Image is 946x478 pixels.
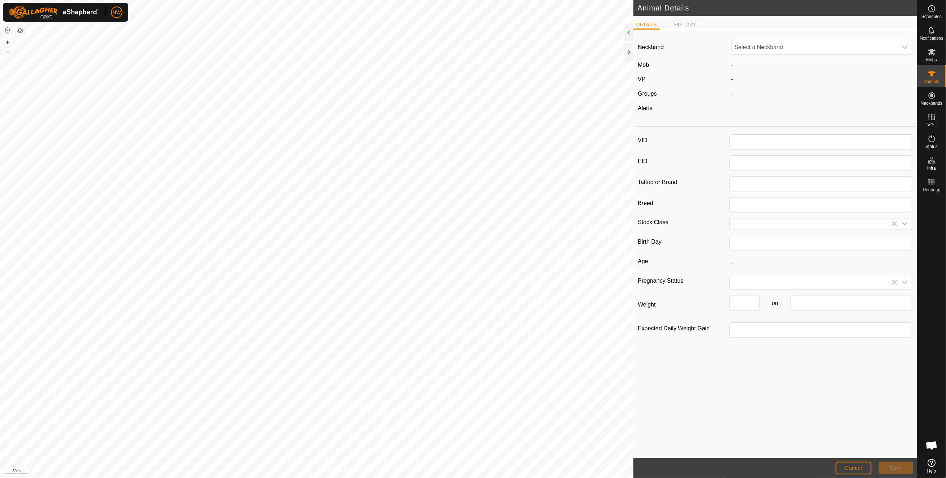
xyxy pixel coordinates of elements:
[927,166,936,170] span: Infra
[324,469,345,475] a: Contact Us
[638,76,645,82] label: VP
[638,91,657,97] label: Groups
[638,43,664,52] label: Neckband
[921,435,943,456] div: Open chat
[890,465,902,471] span: Save
[845,465,862,471] span: Cancel
[731,76,733,82] app-display-virtual-paddock-transition: -
[638,155,729,168] label: EID
[638,62,649,68] label: Mob
[3,47,12,56] button: –
[920,36,943,40] span: Notifications
[638,176,729,188] label: Tattoo or Brand
[9,6,99,19] img: Gallagher Logo
[879,462,913,474] button: Save
[638,236,729,248] label: Birth Day
[921,101,942,105] span: Neckbands
[836,462,872,474] button: Cancel
[3,26,12,35] button: Reset Map
[112,9,121,16] span: NW
[926,58,937,62] span: Mobs
[3,38,12,47] button: +
[898,218,912,230] div: dropdown trigger
[638,218,729,227] label: Stock Class
[638,105,653,111] label: Alerts
[732,40,898,55] span: Select a Neckband
[671,21,700,29] li: HISTORY
[638,275,729,287] label: Pregnancy Status
[638,134,729,147] label: VID
[638,4,917,12] h2: Animal Details
[924,79,939,84] span: Animals
[633,21,660,30] li: DETAILS
[921,14,942,19] span: Schedules
[898,275,912,290] div: dropdown trigger
[898,40,912,55] div: dropdown trigger
[638,296,729,314] label: Weight
[638,322,729,335] label: Expected Daily Weight Gain
[288,469,315,475] a: Privacy Policy
[731,62,733,68] span: -
[928,123,936,127] span: VPs
[925,144,938,149] span: Status
[760,299,790,308] span: on
[923,188,941,192] span: Heatmap
[638,257,729,266] label: Age
[638,197,729,209] label: Breed
[917,456,946,476] a: Help
[16,26,25,35] button: Map Layers
[728,90,915,98] div: -
[927,469,936,473] span: Help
